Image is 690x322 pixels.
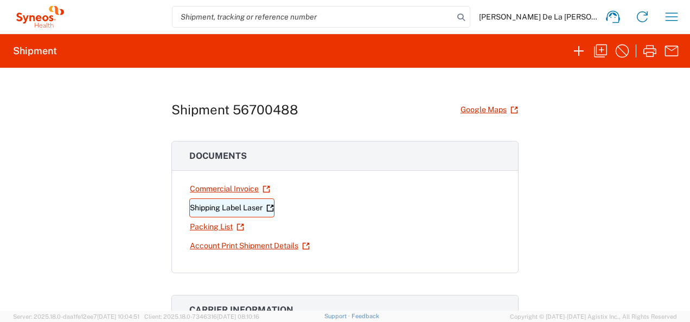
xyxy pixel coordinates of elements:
[189,217,245,236] a: Packing List
[217,313,259,320] span: [DATE] 08:10:16
[13,44,57,57] h2: Shipment
[171,102,298,118] h1: Shipment 56700488
[460,100,519,119] a: Google Maps
[324,313,352,319] a: Support
[510,312,677,321] span: Copyright © [DATE]-[DATE] Agistix Inc., All Rights Reserved
[189,179,271,198] a: Commercial Invoice
[189,151,247,161] span: Documents
[97,313,139,320] span: [DATE] 10:04:51
[189,305,293,315] span: Carrier information
[189,236,310,255] a: Account Print Shipment Details
[144,313,259,320] span: Client: 2025.18.0-7346316
[352,313,379,319] a: Feedback
[189,198,274,217] a: Shipping Label Laser
[13,313,139,320] span: Server: 2025.18.0-daa1fe12ee7
[173,7,453,27] input: Shipment, tracking or reference number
